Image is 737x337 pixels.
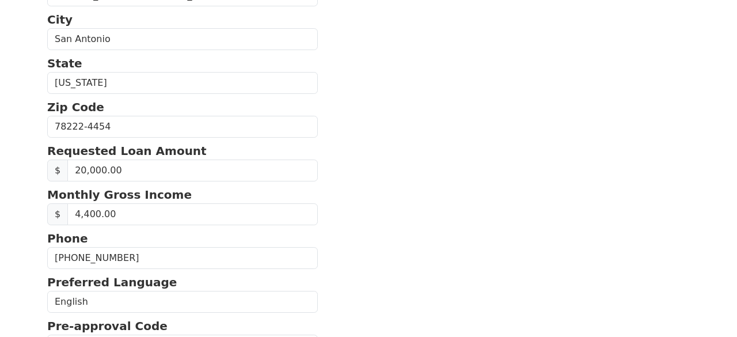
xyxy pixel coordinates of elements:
[67,160,318,181] input: Requested Loan Amount
[47,319,168,333] strong: Pre-approval Code
[47,247,318,269] input: (___) ___-____
[47,100,104,114] strong: Zip Code
[47,13,73,26] strong: City
[67,203,318,225] input: Monthly Gross Income
[47,56,82,70] strong: State
[47,232,88,245] strong: Phone
[47,116,318,138] input: Zip Code
[47,144,207,158] strong: Requested Loan Amount
[47,160,68,181] span: $
[47,28,318,50] input: City
[47,203,68,225] span: $
[47,186,318,203] p: Monthly Gross Income
[47,275,177,289] strong: Preferred Language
